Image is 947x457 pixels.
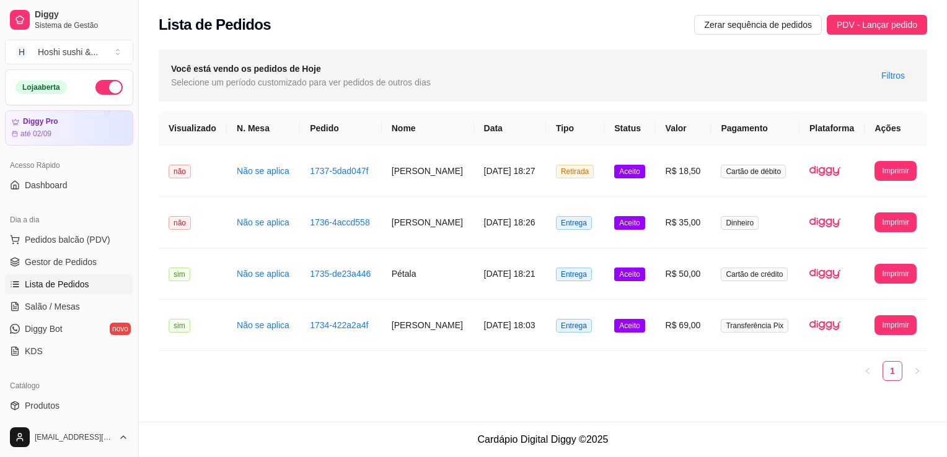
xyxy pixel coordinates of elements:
[474,197,546,248] td: [DATE] 18:26
[25,300,80,313] span: Salão / Mesas
[874,161,916,181] button: Imprimir
[25,256,97,268] span: Gestor de Pedidos
[711,111,799,146] th: Pagamento
[237,269,289,279] a: Não se aplica
[809,207,840,238] img: diggy
[721,165,786,178] span: Cartão de débito
[809,258,840,289] img: diggy
[15,46,28,58] span: H
[169,319,190,333] span: sim
[169,268,190,281] span: sim
[169,165,191,178] span: não
[310,217,370,227] a: 1736-4accd558
[169,216,191,230] span: não
[883,361,902,381] li: 1
[5,210,133,230] div: Dia a dia
[914,367,921,375] span: right
[907,361,927,381] button: right
[546,111,604,146] th: Tipo
[25,179,68,191] span: Dashboard
[614,268,645,281] span: Aceito
[721,319,788,333] span: Transferência Pix
[474,146,546,197] td: [DATE] 18:27
[907,361,927,381] li: Next Page
[171,76,431,89] span: Selecione um período customizado para ver pedidos de outros dias
[5,341,133,361] a: KDS
[382,300,474,351] td: [PERSON_NAME]
[5,396,133,416] a: Produtos
[871,66,915,85] button: Filtros
[614,216,645,230] span: Aceito
[382,197,474,248] td: [PERSON_NAME]
[20,129,51,139] article: até 02/09
[38,46,98,58] div: Hoshi sushi & ...
[656,146,711,197] td: R$ 18,50
[25,278,89,290] span: Lista de Pedidos
[883,362,902,380] a: 1
[809,310,840,341] img: diggy
[474,248,546,300] td: [DATE] 18:21
[5,422,133,452] button: [EMAIL_ADDRESS][DOMAIN_NAME]
[237,320,289,330] a: Não se aplica
[614,165,645,178] span: Aceito
[35,20,128,30] span: Sistema de Gestão
[5,155,133,175] div: Acesso Rápido
[721,216,759,230] span: Dinheiro
[35,432,113,442] span: [EMAIL_ADDRESS][DOMAIN_NAME]
[25,345,43,357] span: KDS
[5,175,133,195] a: Dashboard
[25,399,59,412] span: Produtos
[474,111,546,146] th: Data
[5,297,133,316] a: Salão / Mesas
[614,319,645,333] span: Aceito
[5,110,133,146] a: Diggy Proaté 02/09
[556,216,592,230] span: Entrega
[881,69,905,82] span: Filtros
[159,15,271,35] h2: Lista de Pedidos
[35,9,128,20] span: Diggy
[5,376,133,396] div: Catálogo
[300,111,382,146] th: Pedido
[25,323,63,335] span: Diggy Bot
[858,361,878,381] li: Previous Page
[382,146,474,197] td: [PERSON_NAME]
[5,274,133,294] a: Lista de Pedidos
[656,111,711,146] th: Valor
[556,319,592,333] span: Entrega
[874,212,916,232] button: Imprimir
[15,81,67,94] div: Loja aberta
[864,367,871,375] span: left
[865,111,927,146] th: Ações
[139,422,947,457] footer: Cardápio Digital Diggy © 2025
[382,248,474,300] td: Pétala
[5,230,133,250] button: Pedidos balcão (PDV)
[95,80,123,95] button: Alterar Status
[874,315,916,335] button: Imprimir
[721,268,788,281] span: Cartão de crédito
[159,111,227,146] th: Visualizado
[237,217,289,227] a: Não se aplica
[474,300,546,351] td: [DATE] 18:03
[23,117,58,126] article: Diggy Pro
[227,111,300,146] th: N. Mesa
[310,320,368,330] a: 1734-422a2a4f
[171,64,321,74] strong: Você está vendo os pedidos de Hoje
[799,111,865,146] th: Plataforma
[5,5,133,35] a: DiggySistema de Gestão
[656,300,711,351] td: R$ 69,00
[837,18,917,32] span: PDV - Lançar pedido
[556,165,594,178] span: Retirada
[656,248,711,300] td: R$ 50,00
[310,166,368,176] a: 1737-5dad047f
[310,269,371,279] a: 1735-de23a446
[5,40,133,64] button: Select a team
[874,264,916,284] button: Imprimir
[604,111,655,146] th: Status
[382,111,474,146] th: Nome
[827,15,927,35] button: PDV - Lançar pedido
[656,197,711,248] td: R$ 35,00
[237,166,289,176] a: Não se aplica
[809,155,840,186] img: diggy
[694,15,822,35] button: Zerar sequência de pedidos
[25,233,110,246] span: Pedidos balcão (PDV)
